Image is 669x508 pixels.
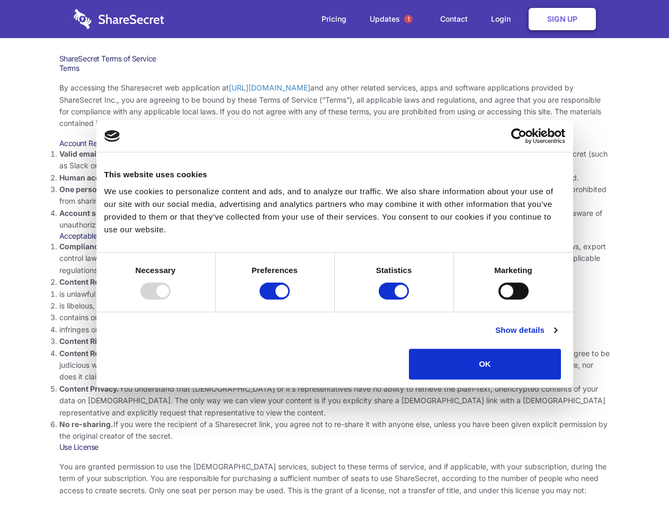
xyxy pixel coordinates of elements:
[59,172,610,184] li: Only human beings may create accounts. “Bot” accounts — those created by software, in an automate...
[59,337,116,346] strong: Content Rights.
[404,15,413,23] span: 1
[59,208,123,217] strong: Account security.
[59,241,610,276] li: Your use of the Sharesecret must not violate any applicable laws, including copyright or trademar...
[59,54,610,63] h1: ShareSecret Terms of Service
[59,149,101,158] strong: Valid email.
[59,442,610,452] h3: Use License
[59,277,137,286] strong: Content Restrictions.
[480,3,527,35] a: Login
[59,231,610,241] h3: Acceptable Use
[472,128,565,144] a: Usercentrics Cookiebot - opens in a new window
[59,242,219,251] strong: Compliance with local laws and regulations.
[59,82,610,130] p: By accessing the Sharesecret web application at and any other related services, apps and software...
[59,63,610,73] h3: Terms
[529,8,596,30] a: Sign Up
[59,148,610,172] li: You must provide a valid email address, either directly, or through approved third-party integrat...
[59,420,113,429] strong: No re-sharing.
[59,300,610,312] li: is libelous, defamatory, or fraudulent
[59,335,610,347] li: You agree that you will use Sharesecret only to secure and share content that you have the right ...
[252,266,298,275] strong: Preferences
[59,349,144,358] strong: Content Responsibility.
[104,130,120,142] img: logo
[59,312,610,323] li: contains or installs any active malware or exploits, or uses our platform for exploit delivery (s...
[104,185,565,236] div: We use cookies to personalize content and ads, and to analyze our traffic. We also share informat...
[136,266,176,275] strong: Necessary
[59,173,123,182] strong: Human accounts.
[104,168,565,181] div: This website uses cookies
[59,461,610,496] p: You are granted permission to use the [DEMOGRAPHIC_DATA] services, subject to these terms of serv...
[59,384,119,393] strong: Content Privacy.
[59,288,610,300] li: is unlawful or promotes unlawful activities
[495,324,557,337] a: Show details
[59,185,149,194] strong: One person per account.
[59,207,610,231] li: You are responsible for your own account security, including the security of your Sharesecret acc...
[409,349,561,379] button: OK
[376,266,412,275] strong: Statistics
[59,139,610,148] h3: Account Requirements
[229,83,310,92] a: [URL][DOMAIN_NAME]
[59,276,610,335] li: You agree NOT to use Sharesecret to upload or share content that:
[59,324,610,335] li: infringes on any proprietary right of any party, including patent, trademark, trade secret, copyr...
[74,9,164,29] img: logo-wordmark-white-trans-d4663122ce5f474addd5e946df7df03e33cb6a1c49d2221995e7729f52c070b2.svg
[311,3,357,35] a: Pricing
[494,266,532,275] strong: Marketing
[59,383,610,419] li: You understand that [DEMOGRAPHIC_DATA] or it’s representatives have no ability to retrieve the pl...
[59,419,610,442] li: If you were the recipient of a Sharesecret link, you agree not to re-share it with anyone else, u...
[59,348,610,383] li: You are solely responsible for the content you share on Sharesecret, and with the people you shar...
[430,3,478,35] a: Contact
[59,184,610,207] li: You are not allowed to share account credentials. Each account is dedicated to the individual who...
